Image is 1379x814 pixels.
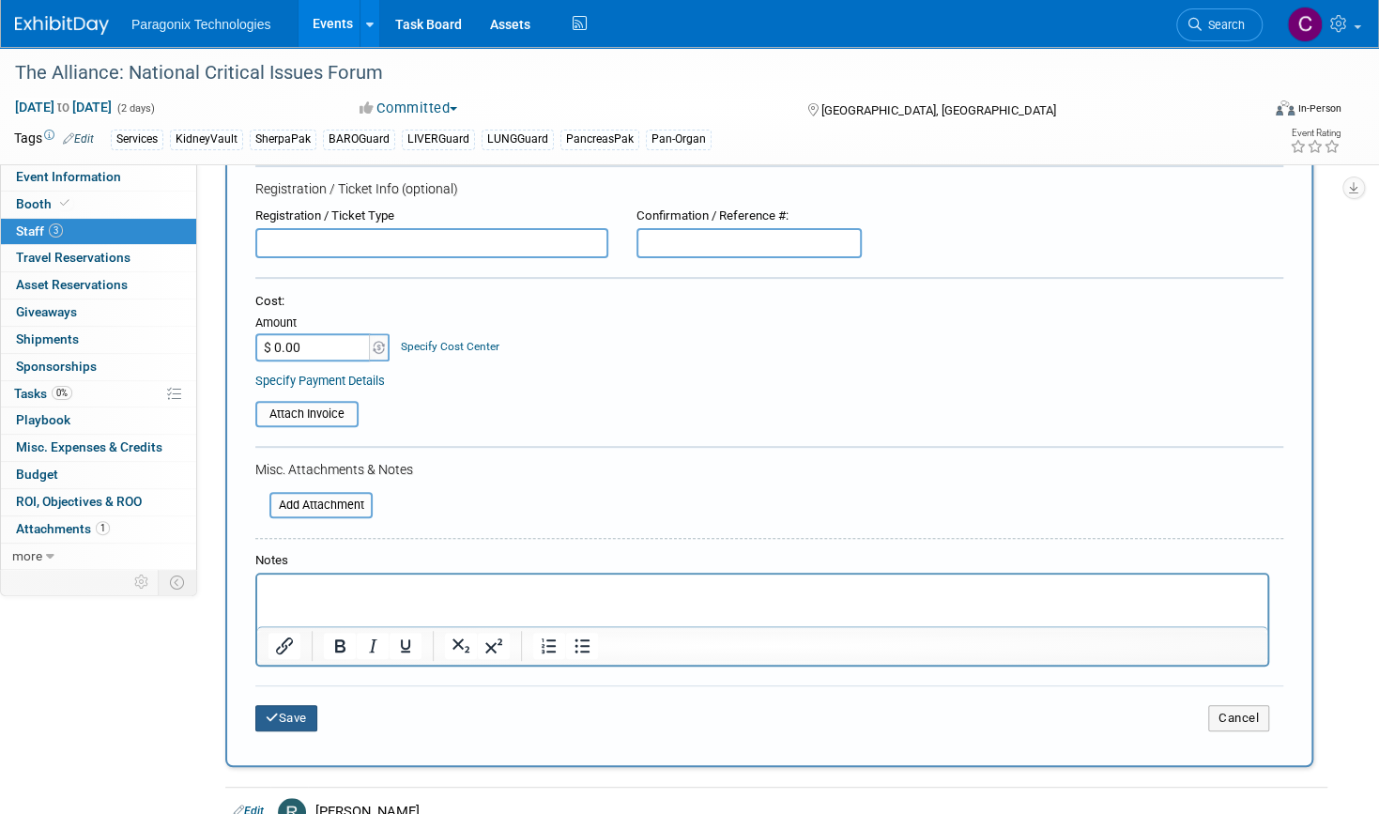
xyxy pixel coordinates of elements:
button: Save [255,705,317,731]
span: Asset Reservations [16,277,128,292]
a: Search [1176,8,1263,41]
a: Edit [63,132,94,146]
span: 3 [49,223,63,238]
button: Subscript [445,633,477,659]
span: Budget [16,467,58,482]
div: SherpaPak [250,130,316,149]
span: [DATE] [DATE] [14,99,113,115]
button: Bold [324,633,356,659]
a: Playbook [1,407,196,434]
span: more [12,548,42,563]
button: Superscript [478,633,510,659]
div: Confirmation / Reference #: [636,207,862,225]
span: (2 days) [115,102,155,115]
a: Specify Payment Details [255,374,385,388]
div: Pan-Organ [646,130,712,149]
div: Notes [255,552,1269,570]
div: LUNGGuard [482,130,554,149]
span: Giveaways [16,304,77,319]
a: Staff3 [1,219,196,245]
div: The Alliance: National Critical Issues Forum [8,56,1229,90]
div: KidneyVault [170,130,243,149]
span: Travel Reservations [16,250,130,265]
a: more [1,544,196,570]
a: ROI, Objectives & ROO [1,489,196,515]
div: BAROGuard [323,130,395,149]
span: to [54,100,72,115]
button: Cancel [1208,705,1269,731]
button: Bullet list [566,633,598,659]
div: Registration / Ticket Type [255,207,608,225]
a: Shipments [1,327,196,353]
i: Booth reservation complete [60,198,69,208]
span: 0% [52,386,72,400]
span: ROI, Objectives & ROO [16,494,142,509]
div: Registration / Ticket Info (optional) [255,179,1283,198]
span: Search [1202,18,1245,32]
img: Corinne McNamara [1287,7,1323,42]
span: Booth [16,196,73,211]
a: Misc. Expenses & Credits [1,435,196,461]
a: Sponsorships [1,354,196,380]
div: Misc. Attachments & Notes [255,460,1283,479]
span: Paragonix Technologies [131,17,270,32]
a: Attachments1 [1,516,196,543]
span: Misc. Expenses & Credits [16,439,162,454]
div: Event Format [1143,98,1341,126]
button: Committed [353,99,465,118]
div: Event Rating [1290,129,1341,138]
button: Insert/edit link [268,633,300,659]
a: Budget [1,462,196,488]
button: Numbered list [533,633,565,659]
span: Sponsorships [16,359,97,374]
span: Tasks [14,386,72,401]
div: Services [111,130,163,149]
td: Tags [14,129,94,150]
span: Event Information [16,169,121,184]
div: In-Person [1297,101,1341,115]
span: 1 [96,521,110,535]
div: Amount [255,315,391,333]
a: Specify Cost Center [401,340,499,353]
div: LIVERGuard [402,130,475,149]
img: ExhibitDay [15,16,109,35]
img: Format-Inperson.png [1276,100,1295,115]
div: PancreasPak [560,130,639,149]
span: Playbook [16,412,70,427]
span: [GEOGRAPHIC_DATA], [GEOGRAPHIC_DATA] [820,103,1055,117]
a: Asset Reservations [1,272,196,299]
a: Travel Reservations [1,245,196,271]
a: Event Information [1,164,196,191]
a: Booth [1,192,196,218]
button: Underline [390,633,421,659]
span: Shipments [16,331,79,346]
a: Giveaways [1,299,196,326]
span: Staff [16,223,63,238]
button: Italic [357,633,389,659]
span: Attachments [16,521,110,536]
iframe: Rich Text Area [257,575,1267,626]
div: Cost: [255,293,1283,311]
a: Tasks0% [1,381,196,407]
td: Toggle Event Tabs [159,570,197,594]
td: Personalize Event Tab Strip [126,570,159,594]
